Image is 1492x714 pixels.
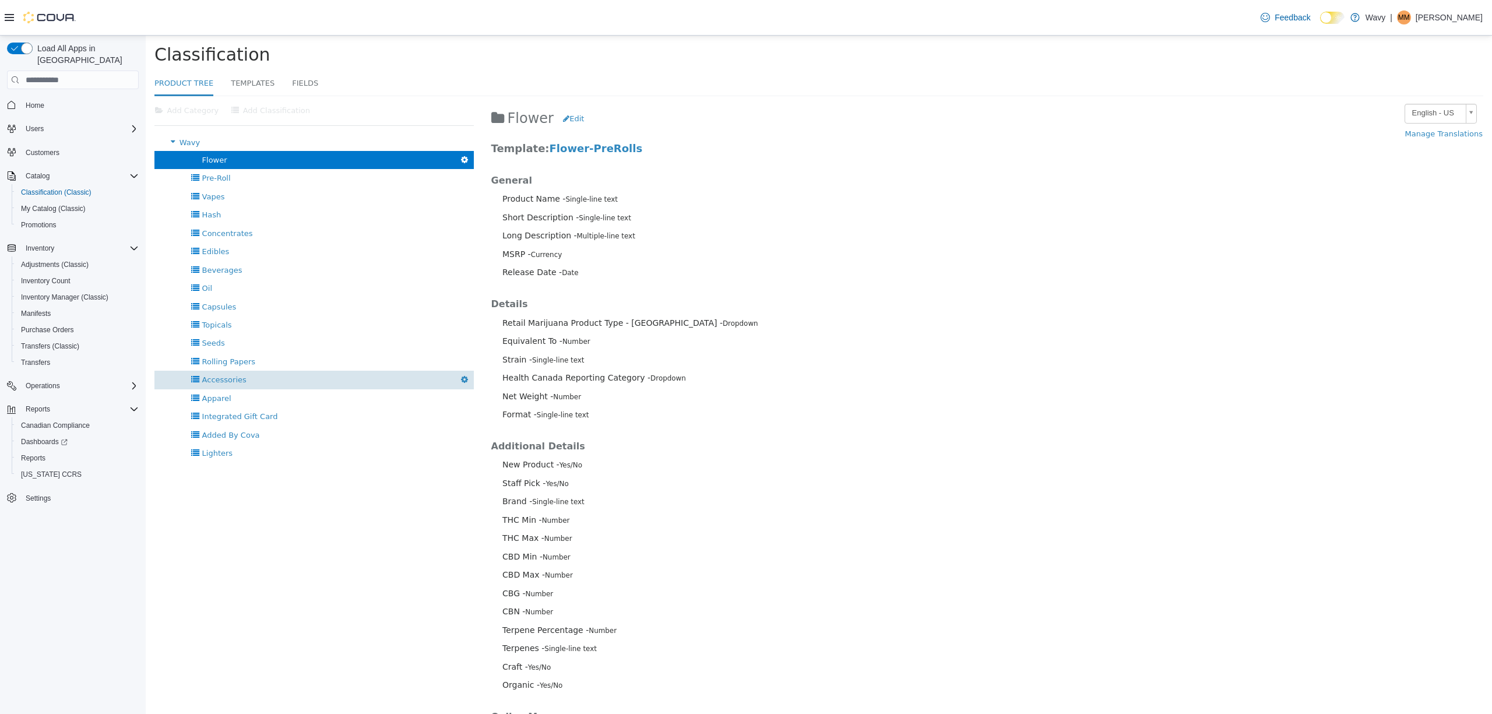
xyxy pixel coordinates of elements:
[26,381,60,391] span: Operations
[26,124,44,133] span: Users
[505,339,540,347] small: Dropdown
[21,241,139,255] span: Inventory
[12,354,143,371] button: Transfers
[16,274,75,288] a: Inventory Count
[26,171,50,181] span: Catalog
[12,201,143,217] button: My Catalog (Classic)
[357,374,391,384] span: Format -
[12,338,143,354] button: Transfers (Classic)
[16,218,139,232] span: Promotions
[1256,6,1315,29] a: Feedback
[357,534,399,544] span: CBD Max -
[26,244,54,253] span: Inventory
[21,379,65,393] button: Operations
[16,290,113,304] a: Inventory Manager (Classic)
[57,413,87,422] span: Lighters
[21,97,139,112] span: Home
[386,321,439,329] small: Single-line text
[21,470,82,479] span: [US_STATE] CCRS
[21,122,139,136] span: Users
[16,185,96,199] a: Classification (Classic)
[357,516,397,526] span: CBD Min -
[146,36,173,61] a: Fields
[16,435,139,449] span: Dashboards
[26,494,51,503] span: Settings
[21,402,55,416] button: Reports
[16,323,139,337] span: Purchase Orders
[16,258,93,272] a: Adjustments (Classic)
[357,177,433,187] span: Short Description -
[16,258,139,272] span: Adjustments (Classic)
[12,289,143,305] button: Inventory Manager (Classic)
[12,273,143,289] button: Inventory Count
[379,554,407,562] small: Number
[346,676,1085,688] h4: Online Menu
[16,467,139,481] span: Washington CCRS
[12,305,143,322] button: Manifests
[16,418,139,432] span: Canadian Compliance
[399,536,427,544] small: Number
[357,356,407,365] span: Net Weight -
[417,73,445,94] button: Edit
[21,402,139,416] span: Reports
[1416,10,1483,24] p: [PERSON_NAME]
[21,169,54,183] button: Catalog
[21,169,139,183] span: Catalog
[16,418,94,432] a: Canadian Compliance
[21,491,55,505] a: Settings
[21,260,89,269] span: Adjustments (Classic)
[357,461,386,470] span: Brand -
[443,591,471,599] small: Number
[1259,69,1315,87] span: English - US
[357,195,431,205] span: Long Description -
[362,75,408,91] span: Flower
[2,96,143,113] button: Home
[16,202,90,216] a: My Catalog (Classic)
[433,178,485,187] small: Single-line text
[1275,12,1310,23] span: Feedback
[404,107,497,119] a: Flower-PreRolls
[21,241,59,255] button: Inventory
[57,157,79,166] span: Vapes
[57,248,66,257] span: Oil
[21,437,68,446] span: Dashboards
[9,36,68,61] a: Product Tree
[1259,88,1338,109] a: Manage Translations
[21,491,139,505] span: Settings
[394,646,417,654] small: Yes/No
[346,405,1085,417] h4: Additional Details
[357,301,417,310] span: Equivalent To -
[26,101,44,110] span: Home
[357,480,396,489] span: THC Min -
[382,628,405,636] small: Yes/No
[416,233,432,241] small: Date
[417,302,445,310] small: Number
[21,145,139,160] span: Customers
[79,65,171,86] button: Add Classification
[16,274,139,288] span: Inventory Count
[357,590,443,599] span: Terpene Percentage -
[21,421,90,430] span: Canadian Compliance
[57,340,101,349] span: Accessories
[346,106,1085,119] h3: Template:
[16,356,139,370] span: Transfers
[397,518,425,526] small: Number
[1390,10,1392,24] p: |
[9,9,125,29] span: Classification
[357,319,386,329] span: Strain -
[2,240,143,256] button: Inventory
[357,498,399,507] span: THC Max -
[400,444,423,452] small: Yes/No
[16,435,72,449] a: Dashboards
[21,276,71,286] span: Inventory Count
[12,466,143,483] button: [US_STATE] CCRS
[57,138,85,147] span: Pre-Roll
[21,453,45,463] span: Reports
[16,339,84,353] a: Transfers (Classic)
[16,339,139,353] span: Transfers (Classic)
[16,307,139,321] span: Manifests
[1320,12,1345,24] input: Dark Mode
[57,267,91,276] span: Capsules
[57,194,107,202] span: Concentrates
